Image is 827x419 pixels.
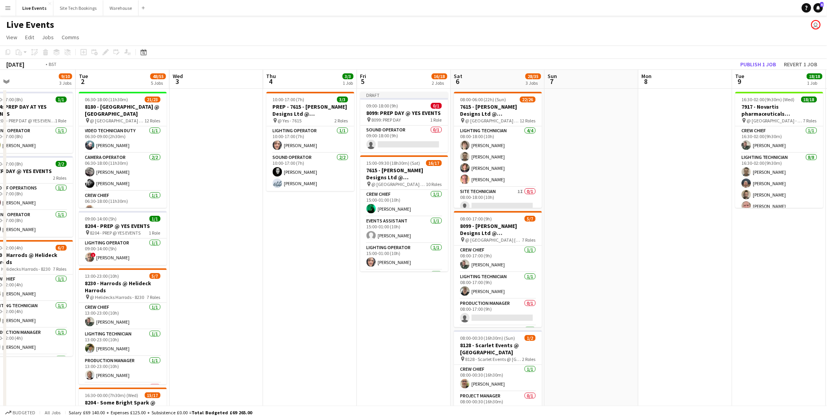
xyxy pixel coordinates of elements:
[49,61,57,67] div: BST
[39,32,57,42] a: Jobs
[62,34,79,41] span: Comms
[58,32,82,42] a: Comms
[69,410,252,415] div: Salary £69 140.00 + Expenses £125.00 + Subsistence £0.00 =
[6,60,24,68] div: [DATE]
[192,410,252,415] span: Total Budgeted £69 265.00
[13,410,35,415] span: Budgeted
[16,0,53,16] button: Live Events
[53,0,103,16] button: Site Tech Bookings
[738,59,780,69] button: Publish 1 job
[781,59,821,69] button: Revert 1 job
[6,34,17,41] span: View
[103,0,139,16] button: Warehouse
[25,34,34,41] span: Edit
[820,2,824,7] span: 6
[4,408,37,417] button: Budgeted
[3,32,20,42] a: View
[22,32,37,42] a: Edit
[42,34,54,41] span: Jobs
[811,20,821,29] app-user-avatar: Akash Karegoudar
[6,19,54,31] h1: Live Events
[814,3,823,13] a: 6
[43,410,62,415] span: All jobs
